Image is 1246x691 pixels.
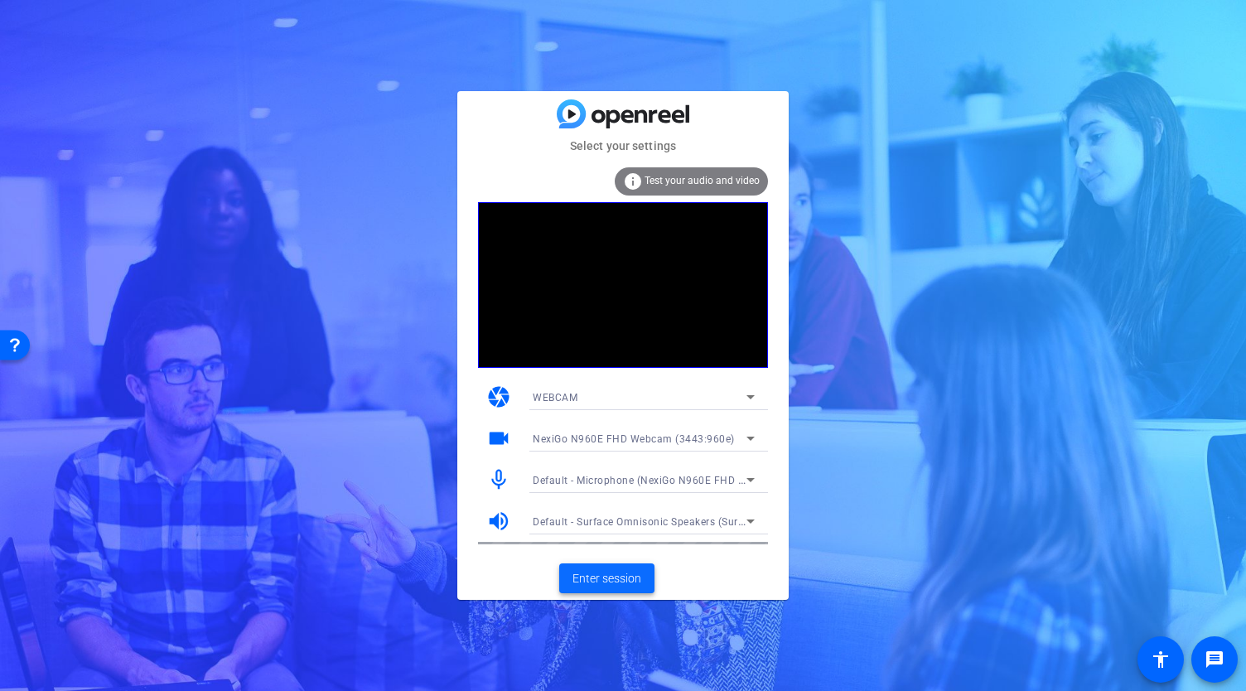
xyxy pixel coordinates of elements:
[645,175,760,186] span: Test your audio and video
[572,570,641,587] span: Enter session
[1151,650,1171,669] mat-icon: accessibility
[533,515,870,528] span: Default - Surface Omnisonic Speakers (Surface High Definition Audio)
[623,172,643,191] mat-icon: info
[1205,650,1224,669] mat-icon: message
[486,384,511,409] mat-icon: camera
[486,426,511,451] mat-icon: videocam
[559,563,654,593] button: Enter session
[486,467,511,492] mat-icon: mic_none
[533,473,815,486] span: Default - Microphone (NexiGo N960E FHD Webcam Audio)
[457,137,789,155] mat-card-subtitle: Select your settings
[533,392,577,403] span: WEBCAM
[557,99,689,128] img: blue-gradient.svg
[486,509,511,534] mat-icon: volume_up
[533,433,735,445] span: NexiGo N960E FHD Webcam (3443:960e)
